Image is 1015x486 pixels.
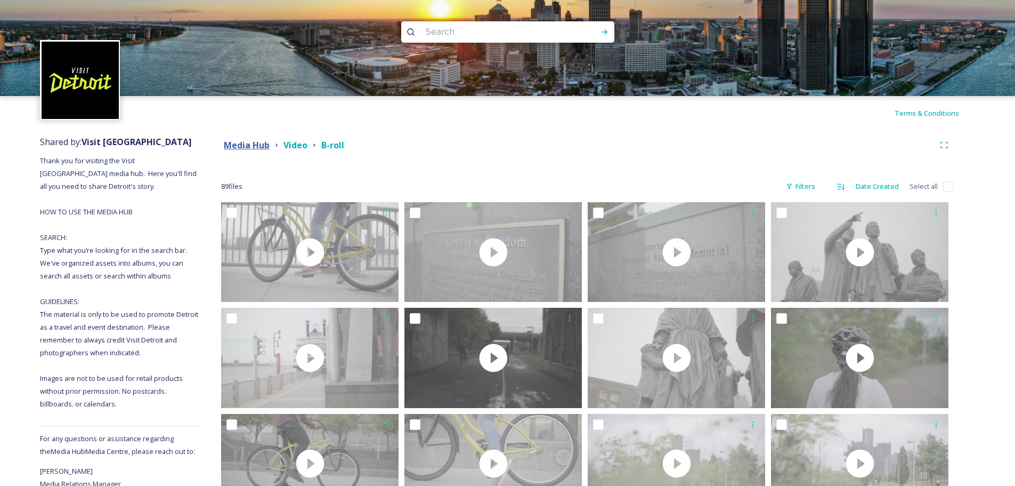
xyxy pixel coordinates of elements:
[321,139,344,151] strong: B-roll
[850,176,904,197] div: Date Created
[42,42,119,119] img: VISIT%20DETROIT%20LOGO%20-%20BLACK%20BACKGROUND.png
[40,156,200,409] span: Thank you for visiting the Visit [GEOGRAPHIC_DATA] media hub. Here you'll find all you need to sh...
[588,202,765,302] img: thumbnail
[221,202,399,302] img: thumbnail
[404,308,582,408] img: thumbnail
[910,181,938,192] span: Select all
[221,308,399,408] img: thumbnail
[404,202,582,302] img: thumbnail
[221,181,242,192] span: 89 file s
[40,136,192,148] span: Shared by:
[895,107,975,119] a: Terms & Conditions
[771,202,948,302] img: thumbnail
[588,308,765,408] img: thumbnail
[283,139,307,151] strong: Video
[420,20,566,44] input: Search
[895,108,959,118] span: Terms & Conditions
[224,139,270,151] strong: Media Hub
[82,136,192,148] strong: Visit [GEOGRAPHIC_DATA]
[40,434,195,456] span: For any questions or assistance regarding the Media Hub Media Centre, please reach out to:
[781,176,821,197] div: Filters
[771,308,948,408] img: thumbnail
